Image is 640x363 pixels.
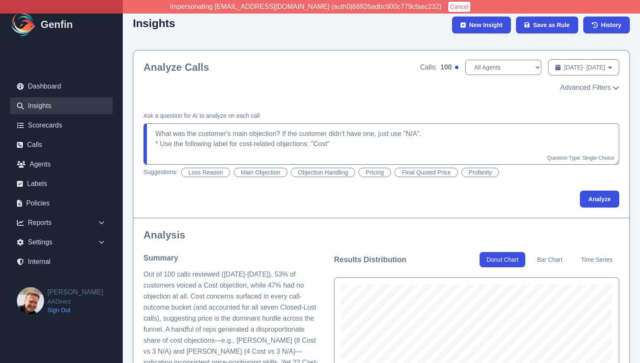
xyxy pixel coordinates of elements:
[334,254,406,266] h3: Results Distribution
[574,252,619,267] button: Time Series
[133,17,175,30] h2: Insights
[17,287,44,314] img: Brian Dunagan
[10,253,113,270] a: Internal
[47,297,103,306] span: AADirect
[143,111,619,120] h4: Ask a question for AI to analyze on each call
[47,306,103,314] a: Sign Out
[10,136,113,153] a: Calls
[143,252,320,264] h4: Summary
[10,117,113,134] a: Scorecards
[41,18,73,31] h1: Genfin
[143,123,619,165] textarea: What was the customer's main objection? If the customer didn't have one, just use "N/A". * Use th...
[10,97,113,114] a: Insights
[234,168,287,177] button: Main Objection
[580,191,619,208] button: Analyze
[583,17,630,33] a: History
[516,17,578,33] button: Save as Rule
[143,61,209,74] h2: Analyze Calls
[10,175,113,192] a: Labels
[10,195,113,212] a: Policies
[394,168,458,177] button: Final Quoted Price
[47,287,103,297] h2: [PERSON_NAME]
[461,168,499,177] button: Profanity
[441,62,452,72] span: 100
[143,228,619,242] h2: Analysis
[181,168,230,177] button: Loss Reason
[10,156,113,173] a: Agents
[452,17,511,33] button: New Insight
[359,168,391,177] button: Pricing
[10,214,113,231] div: Reports
[291,168,355,177] button: Objection Handling
[10,78,113,95] a: Dashboard
[601,21,621,29] span: History
[530,252,569,267] button: Bar Chart
[10,234,113,251] div: Settings
[533,21,569,29] span: Save as Rule
[10,11,37,38] img: Logo
[480,252,525,267] button: Donut Chart
[547,155,614,161] span: Question Type: Single-Choice
[420,62,437,72] span: Calls:
[564,63,605,72] span: [DATE] - [DATE]
[560,83,619,93] button: Advanced Filters
[143,168,178,177] span: Suggestions:
[448,2,470,12] button: Cancel
[548,59,619,75] button: [DATE]- [DATE]
[560,83,611,93] span: Advanced Filters
[469,21,503,29] span: New Insight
